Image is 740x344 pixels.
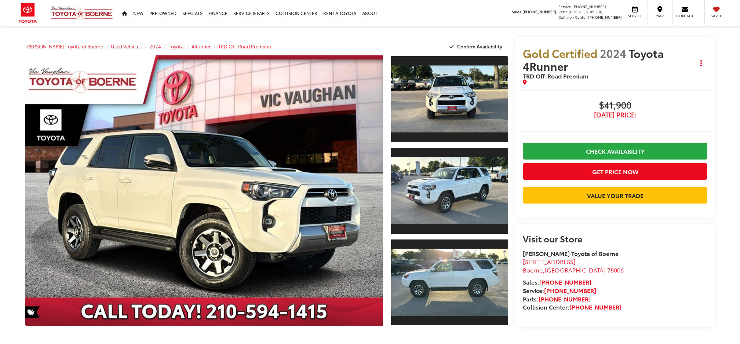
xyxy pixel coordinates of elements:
a: 2024 [149,43,161,50]
span: Sales [512,9,521,14]
a: Value Your Trade [523,187,708,204]
strong: Parts: [523,294,591,303]
a: Expand Photo 1 [391,55,508,143]
span: 2024 [600,45,626,61]
a: 4Runner [192,43,211,50]
a: Expand Photo 2 [391,147,508,235]
span: Boerne [523,266,543,274]
span: , [523,266,624,274]
button: Get Price Now [523,163,708,180]
strong: Service: [523,286,596,294]
a: Toyota [169,43,184,50]
span: Confirm Availability [457,43,502,50]
span: Contact [676,13,693,18]
button: Actions [695,57,707,70]
strong: Sales: [523,278,591,286]
a: Expand Photo 3 [391,239,508,326]
span: [PHONE_NUMBER] [569,9,602,14]
a: Used Vehicles [111,43,142,50]
a: Expand Photo 0 [25,55,383,326]
span: Map [652,13,668,18]
span: Saved [708,13,725,18]
span: Gold Certified [523,45,597,61]
img: 2024 Toyota 4Runner TRD Off-Road Premium [390,157,509,224]
span: [DATE] Price: [523,111,708,118]
button: Confirm Availability [445,40,508,53]
a: [PHONE_NUMBER] [544,286,596,294]
a: [PERSON_NAME] Toyota of Boerne [25,43,103,50]
a: Check Availability [523,143,708,159]
img: 2024 Toyota 4Runner TRD Off-Road Premium [390,249,509,316]
img: 2024 Toyota 4Runner TRD Off-Road Premium [22,54,387,327]
strong: Collision Center: [523,303,621,311]
span: TRD Off-Road Premium [523,72,588,80]
span: dropdown dots [700,60,702,66]
span: [PHONE_NUMBER] [572,4,606,9]
a: TRD Off-Road Premium [218,43,271,50]
img: 2024 Toyota 4Runner TRD Off-Road Premium [390,66,509,133]
a: [STREET_ADDRESS] Boerne,[GEOGRAPHIC_DATA] 78006 [523,257,624,274]
span: Special [25,306,40,318]
span: Service [627,13,643,18]
span: [STREET_ADDRESS] [523,257,576,266]
span: [GEOGRAPHIC_DATA] [544,266,606,274]
span: 78006 [607,266,624,274]
a: [PHONE_NUMBER] [539,294,591,303]
span: Collision Center [558,14,587,20]
a: [PHONE_NUMBER] [539,278,591,286]
span: [PHONE_NUMBER] [522,9,556,14]
img: Vic Vaughan Toyota of Boerne [51,6,113,21]
span: Toyota 4Runner [523,45,664,74]
span: Service [558,4,571,9]
h2: Visit our Store [523,234,708,243]
span: Parts [558,9,568,14]
strong: [PERSON_NAME] Toyota of Boerne [523,249,619,257]
a: [PHONE_NUMBER] [569,303,621,311]
span: [PHONE_NUMBER] [588,14,622,20]
span: $41,900 [523,100,708,111]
